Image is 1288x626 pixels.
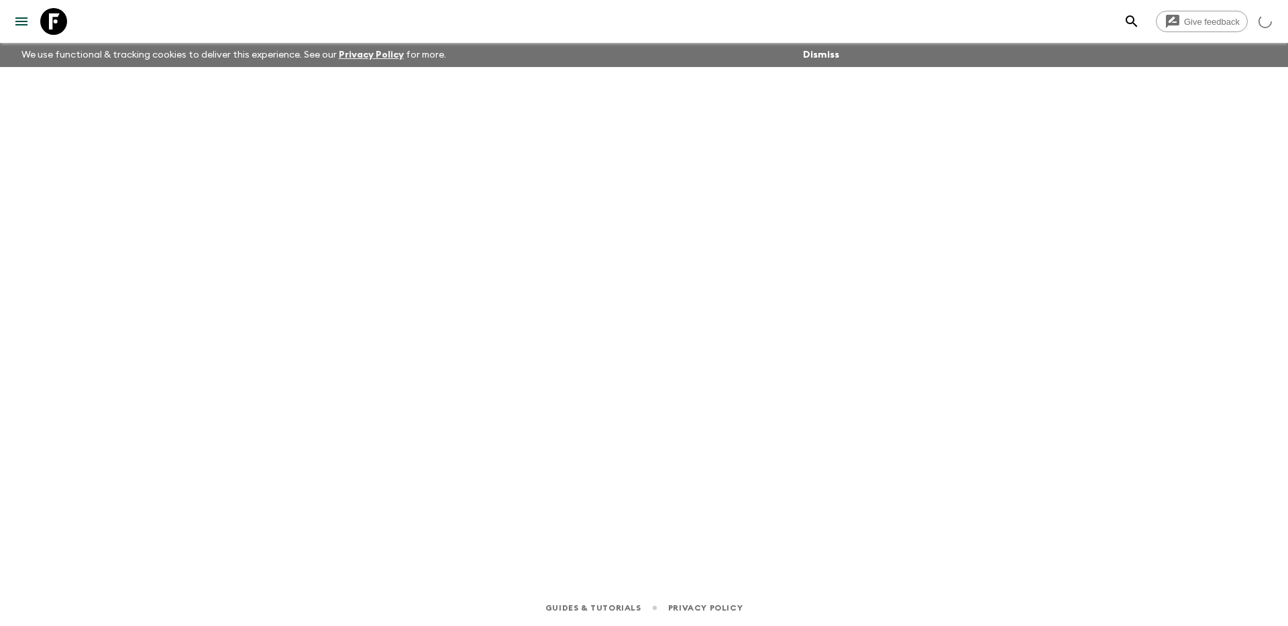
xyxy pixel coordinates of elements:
[545,601,641,615] a: Guides & Tutorials
[668,601,743,615] a: Privacy Policy
[1177,17,1247,27] span: Give feedback
[1118,8,1145,35] button: search adventures
[1156,11,1248,32] a: Give feedback
[339,50,404,60] a: Privacy Policy
[8,8,35,35] button: menu
[800,46,843,64] button: Dismiss
[16,43,451,67] p: We use functional & tracking cookies to deliver this experience. See our for more.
